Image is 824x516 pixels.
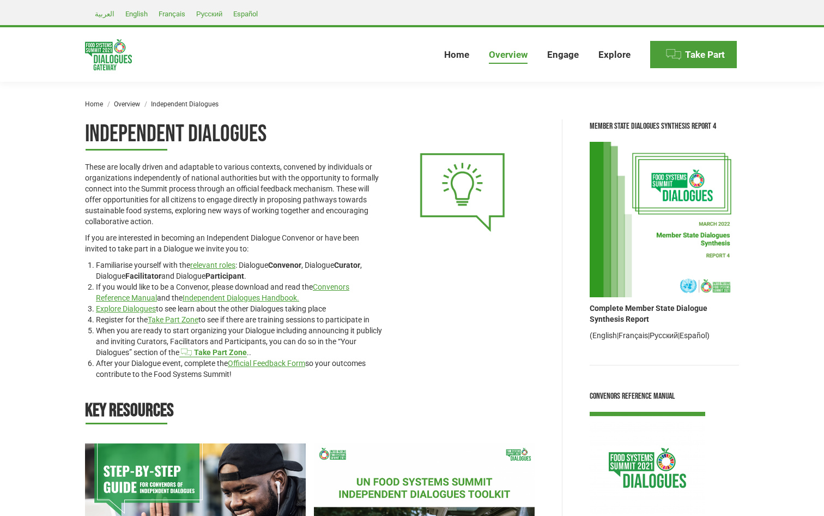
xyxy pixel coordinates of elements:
strong: Participant [205,272,244,280]
span: Overview [489,49,528,61]
img: Food Systems Summit Dialogues [85,39,132,70]
div: Page 15 [85,399,535,424]
i: c [181,349,189,356]
a: Overview [114,100,140,108]
span: Français [159,10,185,18]
div: Page 16 [85,399,535,424]
strong: Key Resources [85,399,174,422]
strong: Complete Member State Dialogue Synthesis Report [590,304,707,323]
a: relevant roles [190,261,235,269]
li: to see learn about the other Dialogues taking place [96,303,382,314]
p: ( | | | ) [590,330,739,341]
div: Page 6 [85,161,382,380]
div: Convenors Reference Manual [590,389,739,404]
p: If you are interested in becoming an Independent Dialogue Convenor or have been invited to take p... [85,232,382,254]
img: Menu icon [665,46,682,63]
strong: Convenor [268,261,301,269]
a: Official Feedback Form [228,359,305,368]
a: Français [153,7,191,20]
span: Home [444,49,469,61]
li: After your Dialogue event, complete the so your outcomes contribute to the Food Systems Summit! [96,358,382,380]
div: Member State Dialogues Synthesis Report 4 [590,119,739,134]
a: Home [85,100,103,108]
a: Русский [650,331,678,340]
li: If you would like to be a Convenor, please download and read the and the [96,281,382,303]
strong: Curator [334,261,360,269]
span: Русский [196,10,222,18]
span: Independent Dialogues [151,100,219,108]
span: Engage [547,49,579,61]
span: Español [233,10,258,18]
li: When you are ready to start organizing your Dialogue including announcing it publicly and invitin... [96,325,382,358]
a: العربية [89,7,120,20]
a: English [592,331,617,340]
strong: Facilitator [125,272,161,280]
a: Русский [191,7,228,20]
h1: Independent Dialogues [85,119,382,151]
a: Español [680,331,707,340]
li: Register for the to see if there are training sessions to participate in [96,314,382,325]
a: Independent Dialogues Handbook. [183,293,299,302]
span: العربية [95,10,114,18]
a: Français [619,331,648,340]
p: These are locally driven and adaptable to various contexts, convened by individuals or organizati... [85,161,382,227]
a: Explore Dialogues [96,304,156,313]
li: Familiarise yourself with the : Dialogue , Dialogue , Dialogue and Dialogue . [96,260,382,281]
span: English [125,10,148,18]
span: Explore [598,49,631,61]
a: Convenors Reference Manual [96,283,349,302]
a: Español [228,7,263,20]
span: Take Part [685,49,725,61]
a: cTake Part Zone [179,348,247,357]
a: Take Part Zone [148,315,198,324]
a: English [120,7,153,20]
